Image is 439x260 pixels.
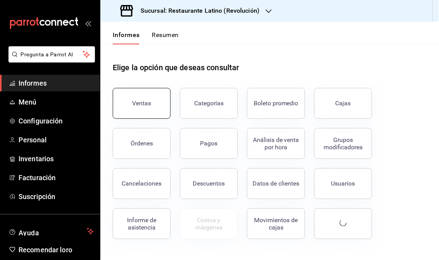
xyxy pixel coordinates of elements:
[314,128,372,159] button: Grupos modificadores
[113,168,171,199] button: Cancelaciones
[254,100,298,107] font: Boleto promedio
[331,180,355,187] font: Usuarios
[21,51,73,57] font: Pregunta a Parrot AI
[195,216,222,231] font: Costos y márgenes
[19,98,37,106] font: Menú
[19,79,47,87] font: Informes
[180,128,238,159] button: Pagos
[19,174,56,182] font: Facturación
[5,56,95,64] a: Pregunta a Parrot AI
[336,100,351,107] font: Cajas
[247,128,305,159] button: Análisis de venta por hora
[127,216,156,231] font: Informe de asistencia
[113,128,171,159] button: Órdenes
[19,136,47,144] font: Personal
[180,88,238,119] button: Categorías
[253,136,299,151] font: Análisis de venta por hora
[113,88,171,119] button: Ventas
[8,46,95,62] button: Pregunta a Parrot AI
[85,20,91,26] button: abrir_cajón_menú
[132,100,151,107] font: Ventas
[122,180,162,187] font: Cancelaciones
[113,208,171,239] button: Informe de asistencia
[247,168,305,199] button: Datos de clientes
[254,216,298,231] font: Movimientos de cajas
[324,136,363,151] font: Grupos modificadores
[193,180,225,187] font: Descuentos
[19,246,72,254] font: Recomendar loro
[314,88,372,119] button: Cajas
[200,140,218,147] font: Pagos
[19,229,39,237] font: Ayuda
[253,180,300,187] font: Datos de clientes
[19,192,55,201] font: Suscripción
[141,7,259,14] font: Sucursal: Restaurante Latino (Revolución)
[314,168,372,199] button: Usuarios
[180,168,238,199] button: Descuentos
[19,155,54,163] font: Inventarios
[194,100,224,107] font: Categorías
[113,31,140,39] font: Informes
[247,88,305,119] button: Boleto promedio
[180,208,238,239] button: Contrata inventarios para ver este informe
[113,31,179,44] div: pestañas de navegación
[19,117,63,125] font: Configuración
[113,63,239,72] font: Elige la opción que deseas consultar
[152,31,179,39] font: Resumen
[247,208,305,239] button: Movimientos de cajas
[131,140,153,147] font: Órdenes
